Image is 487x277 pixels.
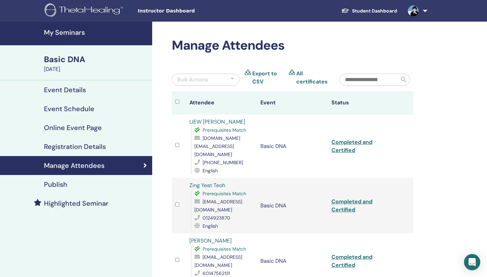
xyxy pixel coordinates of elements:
[203,270,230,276] span: 60147562131
[203,127,246,133] span: Prerequisites Match
[257,178,328,233] td: Basic DNA
[44,143,106,151] h4: Registration Details
[44,180,67,188] h4: Publish
[138,7,239,15] span: Instructor Dashboard
[189,182,225,189] a: Zing Yeat Teoh
[189,118,245,125] a: LIEW [PERSON_NAME]
[194,199,242,213] span: [EMAIL_ADDRESS][DOMAIN_NAME]
[203,215,230,221] span: 0124923870
[336,5,402,17] a: Student Dashboard
[203,246,246,252] span: Prerequisites Match
[252,70,283,86] a: Export to CSV
[341,8,349,14] img: graduation-cap-white.svg
[44,65,148,73] div: [DATE]
[194,135,240,157] span: [DOMAIN_NAME][EMAIL_ADDRESS][DOMAIN_NAME]
[177,76,208,84] div: Bulk Actions
[464,254,480,270] div: Open Intercom Messenger
[44,161,105,170] h4: Manage Attendees
[331,138,372,154] a: Completed and Certified
[331,198,372,213] a: Completed and Certified
[331,253,372,269] a: Completed and Certified
[186,91,257,115] th: Attendee
[45,3,125,19] img: logo.png
[257,91,328,115] th: Event
[328,91,399,115] th: Status
[257,115,328,178] td: Basic DNA
[194,254,242,268] span: [EMAIL_ADDRESS][DOMAIN_NAME]
[408,5,419,16] img: default.jpg
[44,105,94,113] h4: Event Schedule
[203,168,218,174] span: English
[44,86,86,94] h4: Event Details
[40,54,152,73] a: Basic DNA[DATE]
[296,70,329,86] a: All certificates
[44,199,109,207] h4: Highlighted Seminar
[189,237,232,244] a: [PERSON_NAME]
[44,28,148,36] h4: My Seminars
[203,223,218,229] span: English
[203,191,246,197] span: Prerequisites Match
[203,159,243,166] span: [PHONE_NUMBER]
[44,54,148,65] div: Basic DNA
[44,124,102,132] h4: Online Event Page
[172,38,413,53] h2: Manage Attendees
